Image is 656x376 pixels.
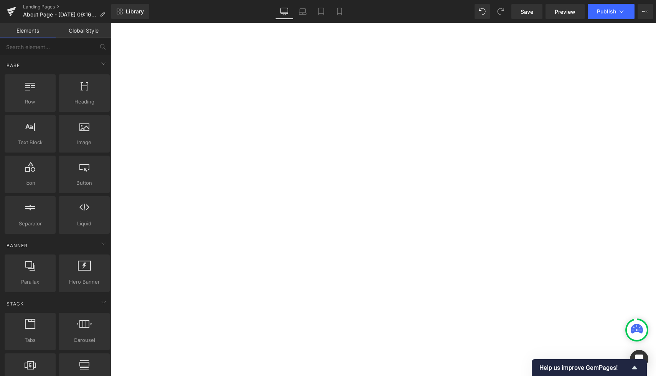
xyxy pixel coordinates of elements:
a: Preview [546,4,585,19]
button: Publish [588,4,635,19]
button: More [638,4,653,19]
span: Tabs [7,336,53,344]
button: Undo [475,4,490,19]
button: Redo [493,4,508,19]
div: Open Intercom Messenger [630,350,648,368]
span: Heading [61,98,107,106]
span: Row [7,98,53,106]
span: Base [6,62,21,69]
a: Tablet [312,4,330,19]
span: Hero Banner [61,278,107,286]
a: Laptop [293,4,312,19]
span: Liquid [61,220,107,228]
button: Show survey - Help us improve GemPages! [539,363,639,372]
a: Desktop [275,4,293,19]
span: Carousel [61,336,107,344]
span: Stack [6,300,25,307]
a: Mobile [330,4,349,19]
span: Save [521,8,533,16]
a: Global Style [56,23,111,38]
span: Publish [597,8,616,15]
a: New Library [111,4,149,19]
span: Banner [6,242,28,249]
span: Help us improve GemPages! [539,364,630,371]
a: Landing Pages [23,4,111,10]
span: Parallax [7,278,53,286]
span: Text Block [7,138,53,146]
span: About Page - [DATE] 09:16:26 [23,11,97,18]
span: Icon [7,179,53,187]
span: Image [61,138,107,146]
span: Separator [7,220,53,228]
span: Button [61,179,107,187]
span: Preview [555,8,575,16]
span: Library [126,8,144,15]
